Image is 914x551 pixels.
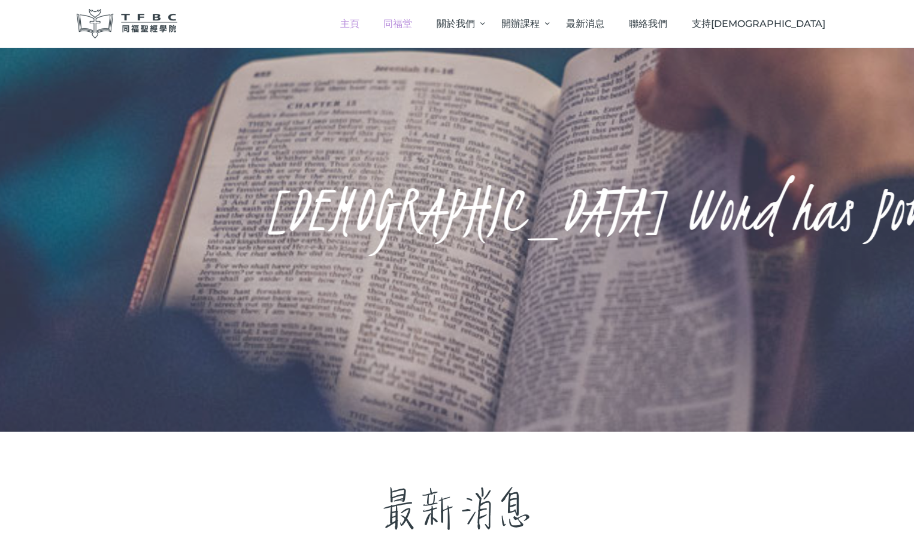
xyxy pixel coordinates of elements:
[77,474,837,545] p: 最新消息
[566,18,604,29] span: 最新消息
[383,18,412,29] span: 同福堂
[501,18,540,29] span: 開辦課程
[437,18,475,29] span: 關於我們
[371,6,425,41] a: 同福堂
[328,6,371,41] a: 主頁
[340,18,359,29] span: 主頁
[77,9,177,38] img: 同福聖經學院 TFBC
[692,18,825,29] span: 支持[DEMOGRAPHIC_DATA]
[679,6,837,41] a: 支持[DEMOGRAPHIC_DATA]
[424,6,489,41] a: 關於我們
[489,6,554,41] a: 開辦課程
[617,6,680,41] a: 聯絡我們
[629,18,667,29] span: 聯絡我們
[554,6,617,41] a: 最新消息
